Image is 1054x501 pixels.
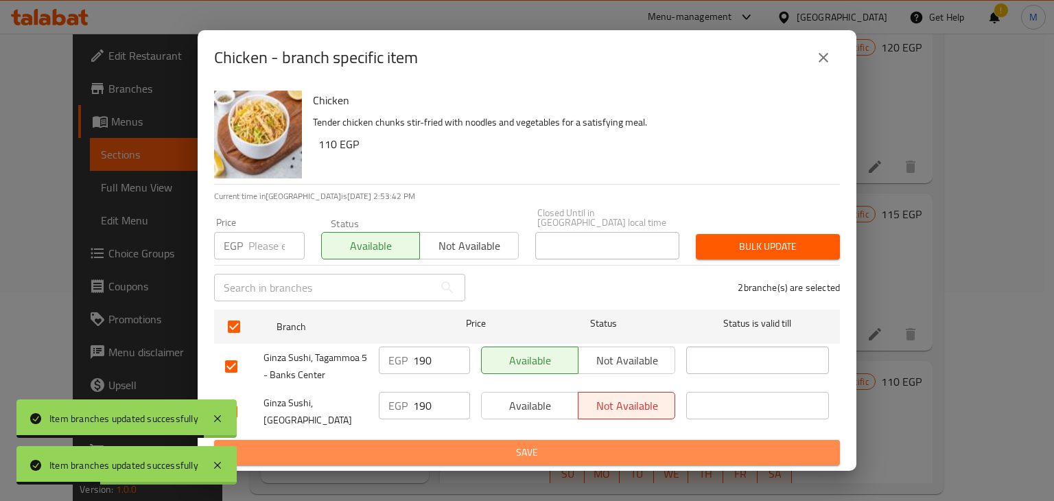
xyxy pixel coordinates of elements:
span: Not available [584,351,670,371]
span: Available [327,236,414,256]
div: Item branches updated successfully [49,458,198,473]
img: Chicken [214,91,302,178]
button: close [807,41,840,74]
span: Status is valid till [686,315,829,332]
p: EGP [224,237,243,254]
button: Available [321,232,420,259]
div: Item branches updated successfully [49,411,198,426]
input: Please enter price [413,347,470,374]
button: Bulk update [696,234,840,259]
p: 2 branche(s) are selected [738,281,840,294]
span: Available [487,351,573,371]
p: EGP [388,397,408,414]
span: Not available [425,236,513,256]
span: Available [487,396,573,416]
span: Price [430,315,522,332]
input: Please enter price [413,392,470,419]
h6: Chicken [313,91,829,110]
span: Ginza Sushi, Tagammoa 5 - Banks Center [263,349,368,384]
h6: 110 EGP [318,135,829,154]
input: Please enter price [248,232,305,259]
button: Not available [419,232,518,259]
span: Bulk update [707,238,829,255]
p: Tender chicken chunks stir-fried with noodles and vegetables for a satisfying meal. [313,114,829,131]
input: Search in branches [214,274,434,301]
button: Available [481,392,578,419]
button: Not available [578,392,675,419]
span: Ginza Sushi, [GEOGRAPHIC_DATA] [263,395,368,429]
button: Available [481,347,578,374]
span: Branch [277,318,419,336]
p: Current time in [GEOGRAPHIC_DATA] is [DATE] 2:53:42 PM [214,190,840,202]
span: Status [532,315,675,332]
button: Save [214,440,840,465]
p: EGP [388,352,408,369]
h2: Chicken - branch specific item [214,47,418,69]
span: Save [225,444,829,461]
button: Not available [578,347,675,374]
span: Not available [584,396,670,416]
